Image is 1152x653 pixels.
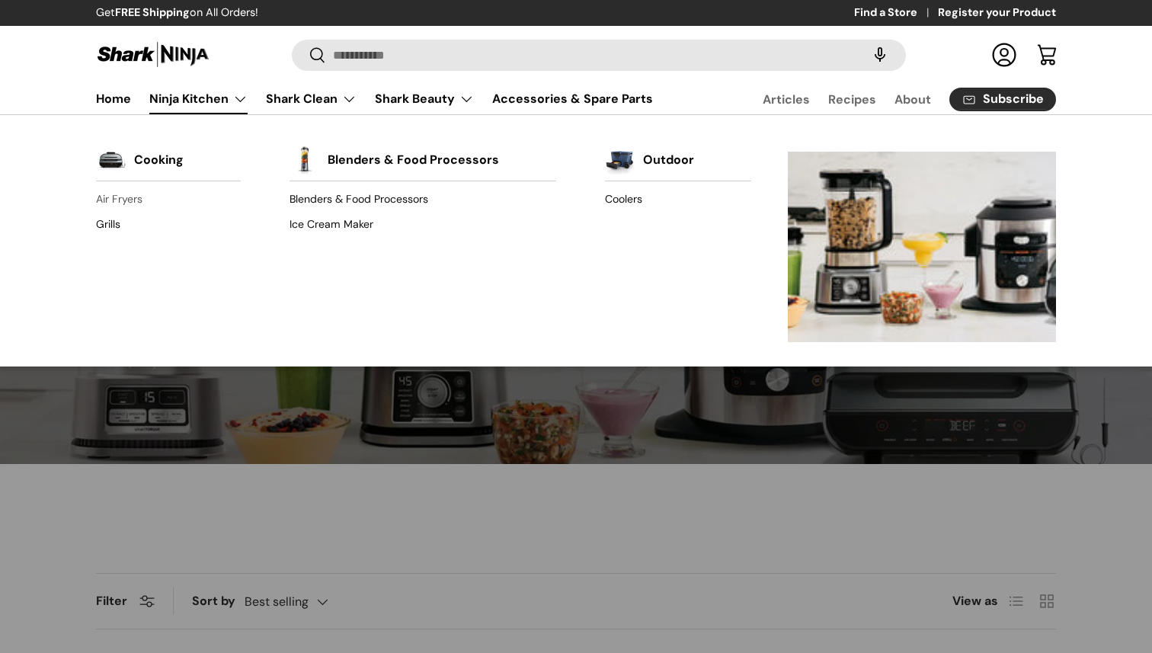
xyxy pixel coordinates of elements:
summary: Shark Clean [257,84,366,114]
summary: Ninja Kitchen [140,84,257,114]
nav: Primary [96,84,653,114]
a: Articles [763,85,810,114]
img: Shark Ninja Philippines [96,40,210,69]
speech-search-button: Search by voice [856,38,904,72]
a: Home [96,84,131,114]
a: Subscribe [949,88,1056,111]
span: Subscribe [983,93,1044,105]
a: Accessories & Spare Parts [492,84,653,114]
nav: Secondary [726,84,1056,114]
a: Find a Store [854,5,938,21]
a: About [894,85,931,114]
p: Get on All Orders! [96,5,258,21]
a: Register your Product [938,5,1056,21]
summary: Shark Beauty [366,84,483,114]
a: Recipes [828,85,876,114]
strong: FREE Shipping [115,5,190,19]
